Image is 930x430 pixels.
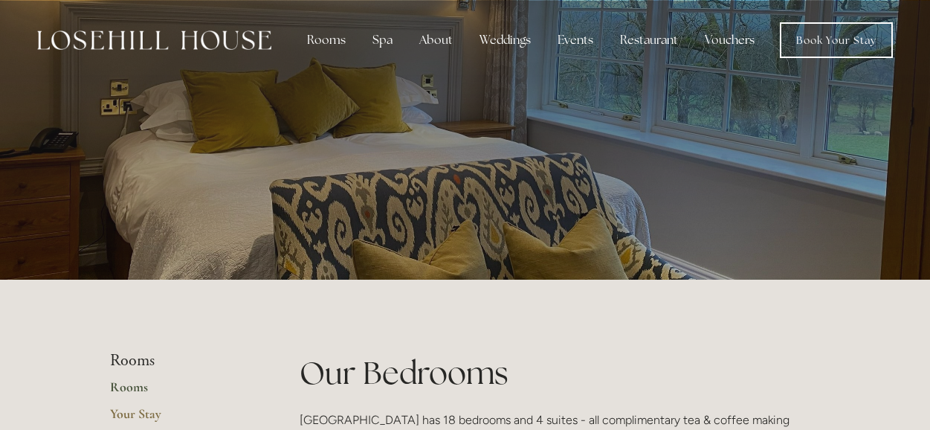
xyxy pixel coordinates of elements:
[693,25,766,55] a: Vouchers
[361,25,404,55] div: Spa
[780,22,893,58] a: Book Your Stay
[407,25,465,55] div: About
[546,25,605,55] div: Events
[110,351,252,370] li: Rooms
[295,25,358,55] div: Rooms
[300,351,821,395] h1: Our Bedrooms
[608,25,690,55] div: Restaurant
[468,25,543,55] div: Weddings
[37,31,271,50] img: Losehill House
[110,379,252,405] a: Rooms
